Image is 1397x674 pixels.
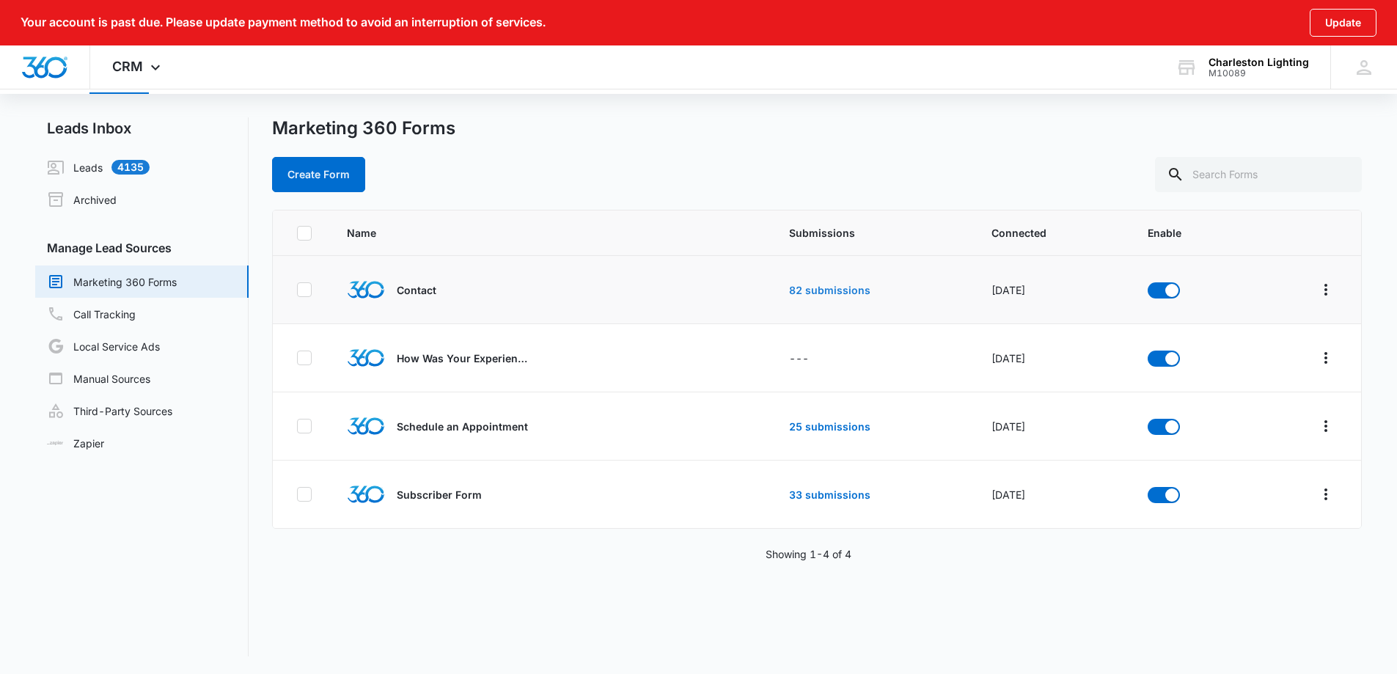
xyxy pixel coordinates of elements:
div: account name [1209,56,1309,68]
span: --- [789,352,809,365]
p: Subscriber Form [397,487,482,502]
span: Name [347,225,688,241]
div: CRM [90,45,186,89]
p: Your account is past due. Please update payment method to avoid an interruption of services. [21,15,546,29]
p: How Was Your Experience [397,351,529,366]
span: CRM [112,59,143,74]
a: Call Tracking [47,305,136,323]
span: Connected [991,225,1112,241]
button: Overflow Menu [1314,483,1338,506]
div: [DATE] [991,487,1112,502]
a: Third-Party Sources [47,402,172,420]
button: Create Form [272,157,365,192]
h2: Leads Inbox [35,117,249,139]
a: Leads4135 [47,158,150,176]
div: [DATE] [991,419,1112,434]
div: [DATE] [991,351,1112,366]
a: Local Service Ads [47,337,160,355]
a: 82 submissions [789,284,870,296]
button: Overflow Menu [1314,346,1338,370]
a: Archived [47,191,117,208]
div: account id [1209,68,1309,78]
span: Enable [1148,225,1232,241]
p: Schedule an Appointment [397,419,528,434]
h3: Manage Lead Sources [35,239,249,257]
a: 25 submissions [789,420,870,433]
a: 33 submissions [789,488,870,501]
button: Overflow Menu [1314,414,1338,438]
button: Overflow Menu [1314,278,1338,301]
input: Search Forms [1155,157,1362,192]
a: Marketing 360 Forms [47,273,177,290]
div: [DATE] [991,282,1112,298]
p: Contact [397,282,436,298]
span: Submissions [789,225,956,241]
h1: Marketing 360 Forms [272,117,455,139]
p: Showing 1-4 of 4 [766,546,851,562]
a: Manual Sources [47,370,150,387]
button: Update [1310,9,1376,37]
a: Zapier [47,436,104,451]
